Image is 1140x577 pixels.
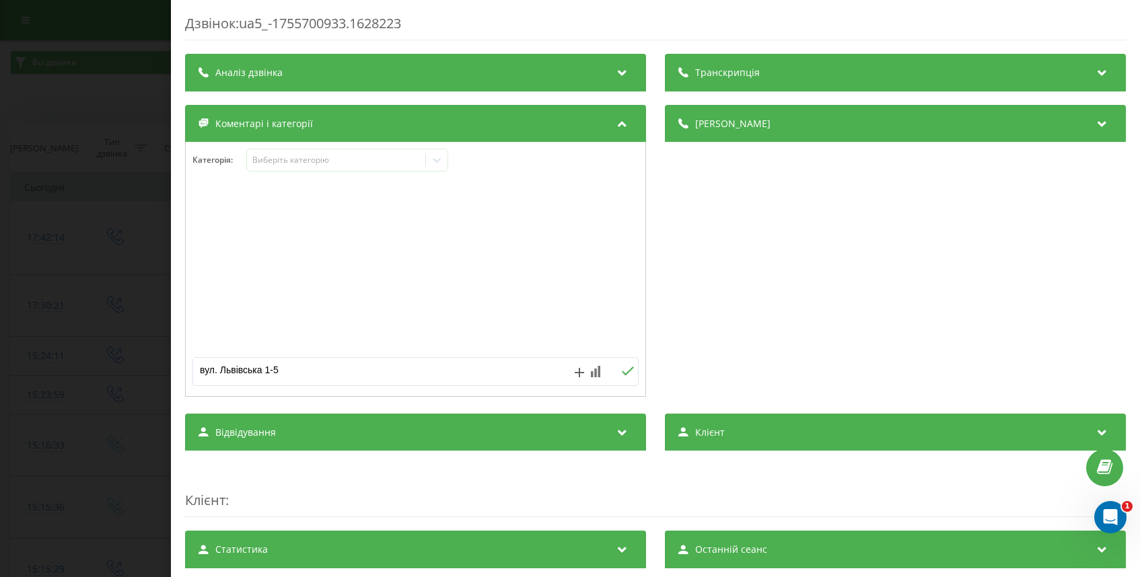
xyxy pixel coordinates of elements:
div: : [185,464,1126,517]
span: Аналіз дзвінка [215,66,283,79]
span: Клієнт [695,426,725,439]
span: [PERSON_NAME] [695,117,771,130]
span: Коментарі і категорії [215,117,313,130]
div: Дзвінок : ua5_-1755700933.1628223 [185,14,1126,40]
span: Статистика [215,543,268,556]
div: Виберіть категорію [252,155,421,165]
textarea: вул. Львівська 1-5 [193,358,549,382]
iframe: Intercom live chat [1094,501,1127,533]
h4: Категорія : [192,155,246,165]
span: 1 [1122,501,1133,512]
span: Відвідування [215,426,276,439]
span: Транскрипція [695,66,760,79]
span: Клієнт [185,491,225,509]
span: Останній сеанс [695,543,767,556]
